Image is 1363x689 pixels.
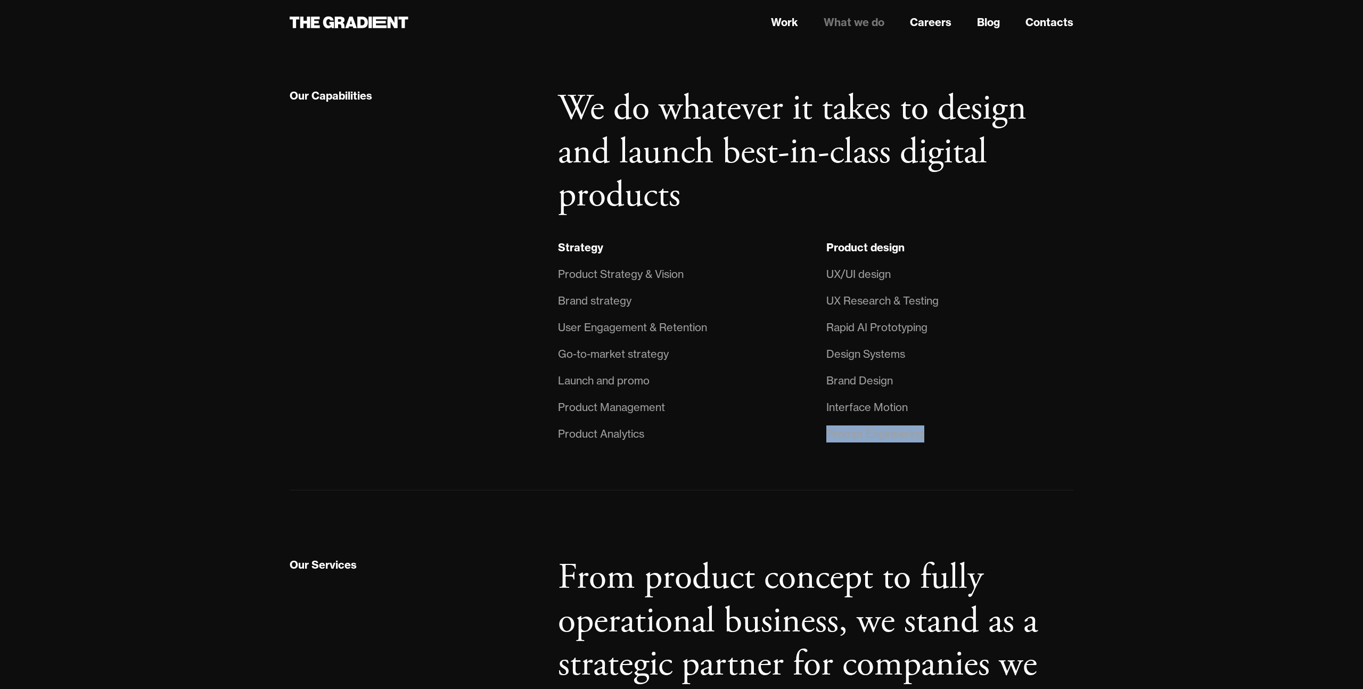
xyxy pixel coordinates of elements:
[826,425,924,442] div: Prompt Engineering
[826,399,908,416] div: Interface Motion
[558,292,631,309] div: Brand strategy
[558,319,707,336] div: User Engagement & Retention
[826,266,891,283] div: UX/UI design
[826,241,905,254] strong: Product design
[558,266,684,283] div: Product Strategy & Vision
[826,372,893,389] div: Brand Design
[558,372,650,389] div: Launch and promo
[977,14,1000,30] a: Blog
[558,425,644,442] div: Product Analytics
[1025,14,1073,30] a: Contacts
[290,89,372,103] div: Our Capabilities
[826,319,927,336] div: Rapid AI Prototyping
[826,292,939,309] div: UX Research & Testing
[824,14,884,30] a: What we do
[771,14,798,30] a: Work
[558,241,603,255] div: Strategy
[558,399,665,416] div: Product Management
[290,558,357,572] div: Our Services
[826,346,905,363] div: Design Systems
[558,346,669,363] div: Go-to-market strategy
[558,87,1073,218] h2: We do whatever it takes to design and launch best-in-class digital products
[910,14,951,30] a: Careers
